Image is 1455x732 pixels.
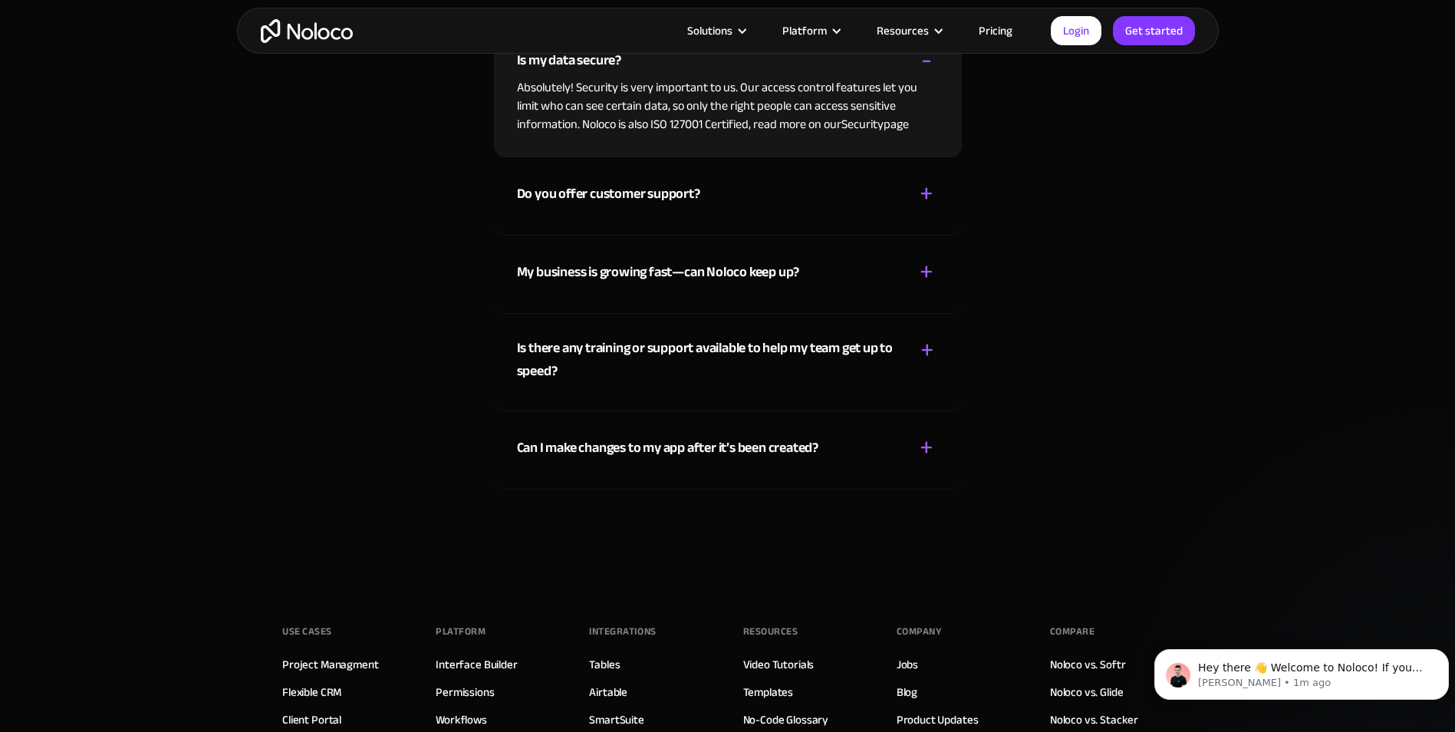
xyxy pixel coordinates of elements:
[282,682,341,702] a: Flexible CRM
[436,682,494,702] a: Permissions
[897,710,979,730] a: Product Updates
[897,620,942,643] div: Company
[436,710,487,730] a: Workflows
[920,180,933,207] div: +
[920,259,933,285] div: +
[877,21,929,41] div: Resources
[858,21,960,41] div: Resources
[517,78,939,134] p: Absolutely! Security is very important to us. Our access control features let you limit who can s...
[517,437,818,460] div: Can I make changes to my app after it’s been created?
[921,47,932,74] div: -
[920,434,933,461] div: +
[282,710,341,730] a: Client Portal
[589,710,644,730] a: SmartSuite
[517,337,898,383] div: Is there any training or support available to help my team get up to speed?
[687,21,732,41] div: Solutions
[517,261,800,284] div: My business is growing fast—can Noloco keep up?
[897,655,918,674] a: Jobs
[282,655,378,674] a: Project Managment
[920,337,934,364] div: +
[261,19,353,43] a: home
[589,655,620,674] a: Tables
[1050,710,1138,730] a: Noloco vs. Stacker
[436,620,486,643] div: Platform
[743,710,829,730] a: No-Code Glossary
[743,682,794,702] a: Templates
[960,21,1032,41] a: Pricing
[1051,16,1101,45] a: Login
[589,682,627,702] a: Airtable
[743,655,815,674] a: Video Tutorials
[668,21,763,41] div: Solutions
[436,655,517,674] a: Interface Builder
[1050,682,1124,702] a: Noloco vs. Glide
[517,183,700,206] div: Do you offer customer support?
[1148,617,1455,724] iframe: Intercom notifications message
[282,620,332,643] div: Use Cases
[897,682,917,702] a: Blog
[841,113,884,136] a: Security
[743,620,798,643] div: Resources
[1113,16,1195,45] a: Get started
[1050,655,1126,674] a: Noloco vs. Softr
[517,49,621,72] div: Is my data secure?
[782,21,827,41] div: Platform
[589,620,656,643] div: INTEGRATIONS
[763,21,858,41] div: Platform
[1050,620,1095,643] div: Compare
